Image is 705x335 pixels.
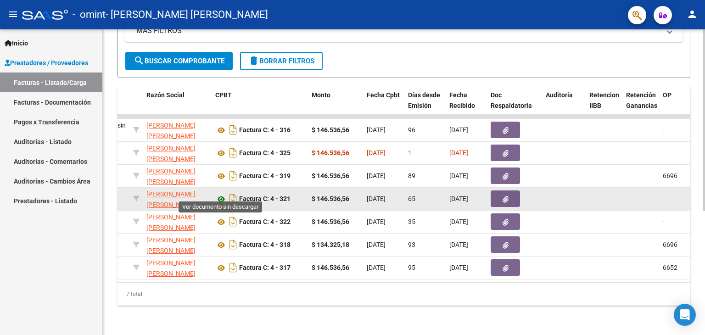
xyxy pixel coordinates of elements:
[449,241,468,248] span: [DATE]
[227,168,239,183] i: Descargar documento
[449,91,475,109] span: Fecha Recibido
[146,212,208,231] div: 27358174006
[663,195,665,202] span: -
[687,9,698,20] mat-icon: person
[312,218,349,225] strong: $ 146.536,56
[622,85,659,126] datatable-header-cell: Retención Ganancias
[363,85,404,126] datatable-header-cell: Fecha Cpbt
[227,145,239,160] i: Descargar documento
[227,214,239,229] i: Descargar documento
[542,85,586,126] datatable-header-cell: Auditoria
[408,264,415,271] span: 95
[146,236,196,254] span: [PERSON_NAME] [PERSON_NAME]
[663,241,677,248] span: 6696
[586,85,622,126] datatable-header-cell: Retencion IIBB
[408,241,415,248] span: 93
[312,172,349,179] strong: $ 146.536,56
[408,126,415,134] span: 96
[134,57,224,65] span: Buscar Comprobante
[227,237,239,252] i: Descargar documento
[487,85,542,126] datatable-header-cell: Doc Respaldatoria
[146,189,208,208] div: 27358174006
[248,55,259,66] mat-icon: delete
[146,166,208,185] div: 27358174006
[117,283,690,306] div: 7 total
[491,91,532,109] span: Doc Respaldatoria
[367,91,400,99] span: Fecha Cpbt
[227,191,239,206] i: Descargar documento
[106,5,268,25] span: - [PERSON_NAME] [PERSON_NAME]
[146,122,196,140] span: [PERSON_NAME] [PERSON_NAME]
[240,52,323,70] button: Borrar Filtros
[146,167,196,185] span: [PERSON_NAME] [PERSON_NAME]
[367,195,386,202] span: [DATE]
[449,126,468,134] span: [DATE]
[367,218,386,225] span: [DATE]
[146,120,208,140] div: 27358174006
[239,264,291,272] strong: Factura C: 4 - 317
[674,304,696,326] div: Open Intercom Messenger
[312,91,330,99] span: Monto
[449,218,468,225] span: [DATE]
[5,58,88,68] span: Prestadores / Proveedores
[5,38,28,48] span: Inicio
[408,91,440,109] span: Días desde Emisión
[449,264,468,271] span: [DATE]
[663,91,671,99] span: OP
[146,258,208,277] div: 27358174006
[546,91,573,99] span: Auditoria
[659,85,696,126] datatable-header-cell: OP
[308,85,363,126] datatable-header-cell: Monto
[146,190,196,208] span: [PERSON_NAME] [PERSON_NAME]
[408,195,415,202] span: 65
[367,264,386,271] span: [DATE]
[239,127,291,134] strong: Factura C: 4 - 316
[146,235,208,254] div: 27358174006
[146,145,196,162] span: [PERSON_NAME] [PERSON_NAME]
[312,195,349,202] strong: $ 146.536,56
[239,173,291,180] strong: Factura C: 4 - 319
[143,85,212,126] datatable-header-cell: Razón Social
[663,126,665,134] span: -
[446,85,487,126] datatable-header-cell: Fecha Recibido
[136,26,660,36] mat-panel-title: MAS FILTROS
[408,172,415,179] span: 89
[663,149,665,156] span: -
[227,123,239,137] i: Descargar documento
[312,149,349,156] strong: $ 146.536,56
[312,126,349,134] strong: $ 146.536,56
[449,149,468,156] span: [DATE]
[239,195,291,203] strong: Factura C: 4 - 321
[663,264,677,271] span: 6652
[215,91,232,99] span: CPBT
[312,264,349,271] strong: $ 146.536,56
[367,149,386,156] span: [DATE]
[408,218,415,225] span: 35
[367,172,386,179] span: [DATE]
[239,241,291,249] strong: Factura C: 4 - 318
[663,172,677,179] span: 6696
[404,85,446,126] datatable-header-cell: Días desde Emisión
[408,149,412,156] span: 1
[134,55,145,66] mat-icon: search
[7,9,18,20] mat-icon: menu
[663,218,665,225] span: -
[367,126,386,134] span: [DATE]
[146,213,196,231] span: [PERSON_NAME] [PERSON_NAME]
[125,20,683,42] mat-expansion-panel-header: MAS FILTROS
[239,218,291,226] strong: Factura C: 4 - 322
[449,195,468,202] span: [DATE]
[227,260,239,275] i: Descargar documento
[248,57,314,65] span: Borrar Filtros
[449,172,468,179] span: [DATE]
[626,91,657,109] span: Retención Ganancias
[212,85,308,126] datatable-header-cell: CPBT
[146,91,185,99] span: Razón Social
[146,143,208,162] div: 27358174006
[239,150,291,157] strong: Factura C: 4 - 325
[367,241,386,248] span: [DATE]
[146,259,196,277] span: [PERSON_NAME] [PERSON_NAME]
[589,91,619,109] span: Retencion IIBB
[312,241,349,248] strong: $ 134.325,18
[73,5,106,25] span: - omint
